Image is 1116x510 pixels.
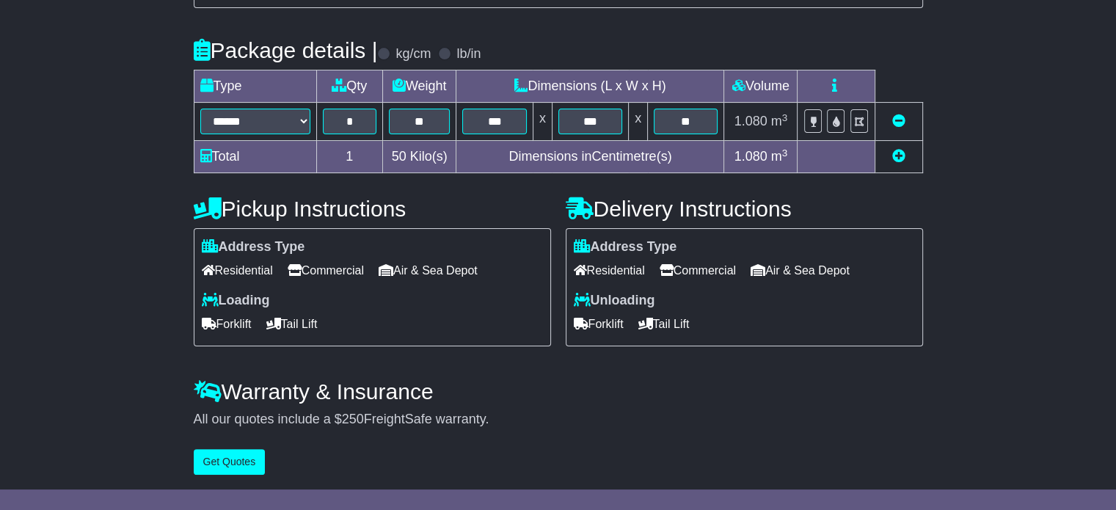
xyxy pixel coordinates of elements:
td: 1 [316,141,382,173]
label: Unloading [574,293,655,309]
span: Forklift [202,313,252,335]
button: Get Quotes [194,449,266,475]
span: Commercial [288,259,364,282]
label: Loading [202,293,270,309]
span: Air & Sea Depot [751,259,850,282]
h4: Package details | [194,38,378,62]
h4: Delivery Instructions [566,197,923,221]
h4: Warranty & Insurance [194,379,923,404]
td: Type [194,70,316,103]
span: Residential [202,259,273,282]
span: 50 [392,149,406,164]
td: x [533,103,552,141]
span: 250 [342,412,364,426]
label: Address Type [574,239,677,255]
label: kg/cm [395,46,431,62]
span: 1.080 [734,149,767,164]
span: Forklift [574,313,624,335]
span: 1.080 [734,114,767,128]
a: Remove this item [892,114,905,128]
span: Tail Lift [266,313,318,335]
span: m [771,149,788,164]
td: Kilo(s) [382,141,456,173]
label: lb/in [456,46,481,62]
td: Weight [382,70,456,103]
td: Total [194,141,316,173]
span: Tail Lift [638,313,690,335]
span: Residential [574,259,645,282]
a: Add new item [892,149,905,164]
span: Commercial [660,259,736,282]
span: m [771,114,788,128]
h4: Pickup Instructions [194,197,551,221]
td: Dimensions in Centimetre(s) [456,141,724,173]
td: x [629,103,648,141]
td: Volume [724,70,798,103]
sup: 3 [782,147,788,159]
span: Air & Sea Depot [379,259,478,282]
td: Dimensions (L x W x H) [456,70,724,103]
td: Qty [316,70,382,103]
sup: 3 [782,112,788,123]
label: Address Type [202,239,305,255]
div: All our quotes include a $ FreightSafe warranty. [194,412,923,428]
